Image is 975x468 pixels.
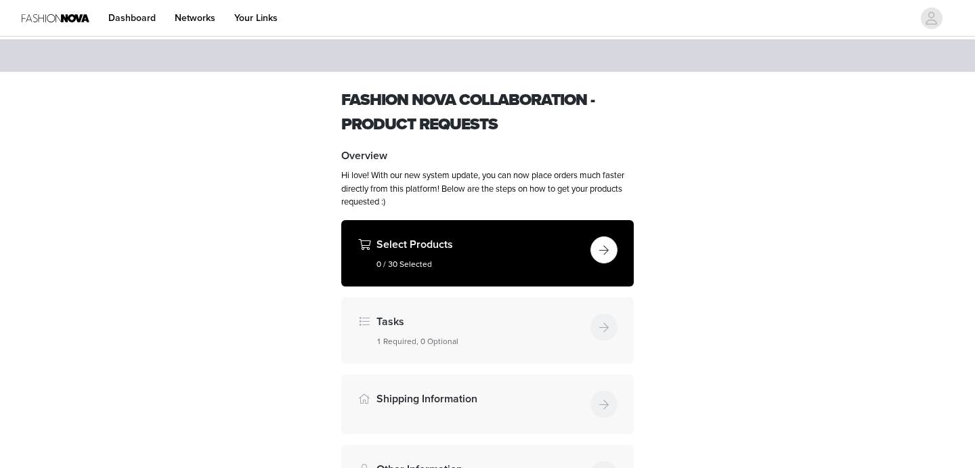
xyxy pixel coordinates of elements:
a: Your Links [226,3,286,33]
h5: 0 / 30 Selected [376,258,585,270]
h4: Tasks [376,314,585,330]
a: Dashboard [100,3,164,33]
h5: 1 Required, 0 Optional [376,335,585,347]
div: avatar [925,7,938,29]
h1: Fashion Nova collaboration - Product requests [341,88,634,137]
a: Networks [167,3,223,33]
h4: Shipping Information [376,391,585,407]
div: Shipping Information [341,375,634,434]
p: Hi love! With our new system update, you can now place orders much faster directly from this plat... [341,169,634,209]
h4: Overview [341,148,634,164]
div: Tasks [341,297,634,364]
h4: Select Products [376,236,585,253]
div: Select Products [341,220,634,286]
img: Fashion Nova Logo [22,3,89,33]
